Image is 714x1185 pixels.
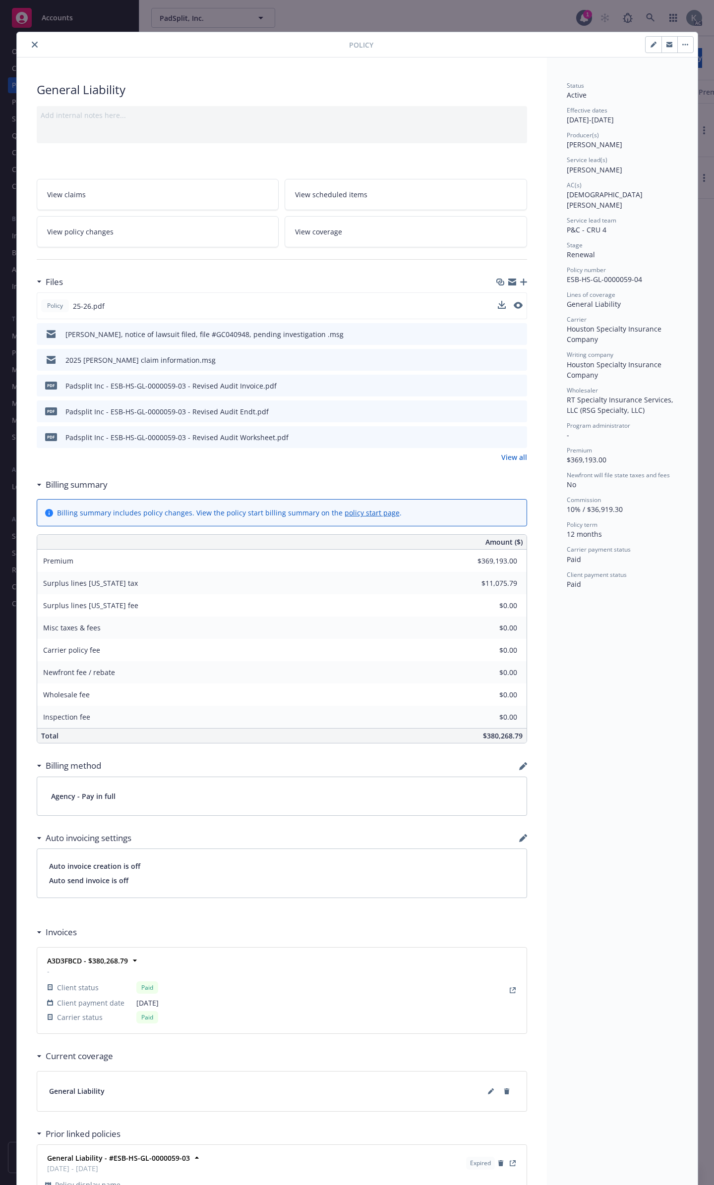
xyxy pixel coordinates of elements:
[37,832,131,845] div: Auto invoicing settings
[43,601,138,610] span: Surplus lines [US_STATE] fee
[567,216,616,225] span: Service lead team
[37,81,527,98] div: General Liability
[43,578,138,588] span: Surplus lines [US_STATE] tax
[498,406,506,417] button: download file
[567,275,642,284] span: ESB-HS-GL-0000059-04
[567,386,598,395] span: Wholesaler
[459,687,523,702] input: 0.00
[45,407,57,415] span: pdf
[498,329,506,339] button: download file
[37,759,101,772] div: Billing method
[46,759,101,772] h3: Billing method
[65,329,344,339] div: [PERSON_NAME], notice of lawsuit filed, file #GC040948, pending investigation .msg
[37,216,279,247] a: View policy changes
[567,299,678,309] div: General Liability
[459,665,523,680] input: 0.00
[285,179,527,210] a: View scheduled items
[507,984,519,996] a: View Invoice
[459,710,523,725] input: 0.00
[498,301,506,309] button: download file
[567,446,592,454] span: Premium
[567,570,627,579] span: Client payment status
[567,360,663,380] span: Houston Specialty Insurance Company
[567,395,675,415] span: RT Specialty Insurance Services, LLC (RSG Specialty, LLC)
[349,40,373,50] span: Policy
[136,998,159,1008] span: [DATE]
[46,926,77,939] h3: Invoices
[567,190,643,210] span: [DEMOGRAPHIC_DATA][PERSON_NAME]
[57,982,99,993] span: Client status
[47,956,128,965] strong: A3D3FBCD - $380,268.79
[459,643,523,658] input: 0.00
[567,106,678,125] div: [DATE] - [DATE]
[47,966,159,976] span: -
[459,554,523,568] input: 0.00
[498,301,506,311] button: download file
[470,1159,491,1168] span: Expired
[567,455,606,464] span: $369,193.00
[295,226,342,237] span: View coverage
[514,329,523,339] button: preview file
[567,131,599,139] span: Producer(s)
[483,731,523,740] span: $380,268.79
[43,690,90,699] span: Wholesale fee
[37,478,108,491] div: Billing summary
[567,579,581,589] span: Paid
[37,1050,113,1063] div: Current coverage
[47,226,114,237] span: View policy changes
[43,712,90,722] span: Inspection fee
[567,81,584,90] span: Status
[49,1086,105,1096] span: General Liability
[295,189,367,200] span: View scheduled items
[459,576,523,591] input: 0.00
[43,556,73,565] span: Premium
[567,165,622,174] span: [PERSON_NAME]
[37,1128,120,1140] div: Prior linked policies
[567,156,607,164] span: Service lead(s)
[43,623,101,632] span: Misc taxes & fees
[285,216,527,247] a: View coverage
[567,106,607,114] span: Effective dates
[507,1157,519,1169] a: View Policy
[65,432,289,443] div: Padsplit Inc - ESB-HS-GL-0000059-03 - Revised Audit Worksheet.pdf
[45,301,65,310] span: Policy
[514,406,523,417] button: preview file
[49,861,515,871] span: Auto invoice creation is off
[485,537,523,547] span: Amount ($)
[57,508,402,518] div: Billing summary includes policy changes. View the policy start billing summary on the .
[567,350,613,359] span: Writing company
[567,555,581,564] span: Paid
[514,432,523,443] button: preview file
[65,381,277,391] div: Padsplit Inc - ESB-HS-GL-0000059-03 - Revised Audit Invoice.pdf
[567,496,601,504] span: Commission
[57,1012,103,1022] span: Carrier status
[567,505,623,514] span: 10% / $36,919.30
[459,598,523,613] input: 0.00
[57,998,124,1008] span: Client payment date
[567,90,587,100] span: Active
[567,225,606,234] span: P&C - CRU 4
[73,301,105,311] span: 25-26.pdf
[49,875,515,886] span: Auto send invoice is off
[65,406,269,417] div: Padsplit Inc - ESB-HS-GL-0000059-03 - Revised Audit Endt.pdf
[567,140,622,149] span: [PERSON_NAME]
[567,529,602,539] span: 12 months
[567,290,615,299] span: Lines of coverage
[37,777,527,815] div: Agency - Pay in full
[46,832,131,845] h3: Auto invoicing settings
[567,250,595,259] span: Renewal
[45,382,57,389] span: pdf
[514,301,523,311] button: preview file
[567,266,606,274] span: Policy number
[136,981,158,994] div: Paid
[47,1153,190,1163] strong: General Liability - #ESB-HS-GL-0000059-03
[46,478,108,491] h3: Billing summary
[37,179,279,210] a: View claims
[567,545,631,554] span: Carrier payment status
[65,355,216,365] div: 2025 [PERSON_NAME] claim information.msg
[567,471,670,479] span: Newfront will file state taxes and fees
[567,480,576,489] span: No
[46,1050,113,1063] h3: Current coverage
[41,731,59,740] span: Total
